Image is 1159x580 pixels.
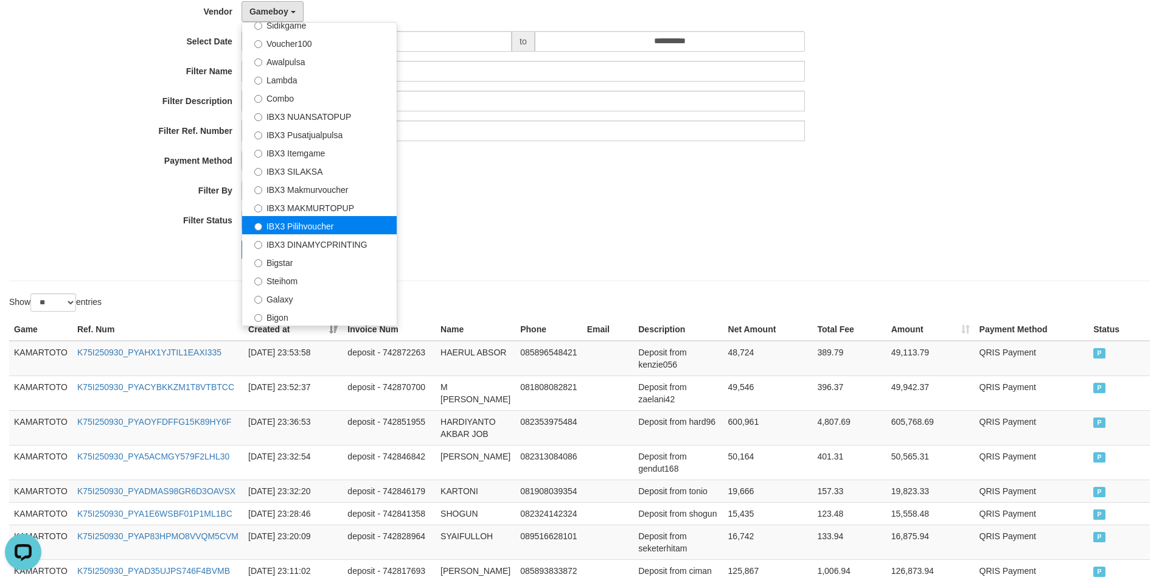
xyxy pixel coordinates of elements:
td: [DATE] 23:20:09 [243,525,343,559]
td: QRIS Payment [975,502,1089,525]
span: PAID [1093,452,1105,463]
td: Deposit from tonio [633,480,723,502]
label: IBX3 MAKMURTOPUP [242,198,397,216]
a: K75I250930_PYAHX1YJTIL1EAXI335 [77,348,221,357]
td: [PERSON_NAME] [436,445,515,480]
a: K75I250930_PYADMAS98GR6D3OAVSX [77,486,235,496]
span: PAID [1093,383,1105,393]
td: deposit - 742846842 [343,445,436,480]
td: QRIS Payment [975,341,1089,376]
input: Bigstar [254,259,262,267]
th: Invoice Num [343,318,436,341]
td: Deposit from hard96 [633,410,723,445]
td: KARTONI [436,480,515,502]
a: K75I250930_PYA1E6WSBF01P1ML1BC [77,509,232,519]
a: K75I250930_PYACYBKKZM1T8VTBTCC [77,382,234,392]
td: Deposit from kenzie056 [633,341,723,376]
input: IBX3 SILAKSA [254,168,262,176]
td: [DATE] 23:36:53 [243,410,343,445]
td: 15,435 [723,502,813,525]
td: deposit - 742828964 [343,525,436,559]
td: 082324142324 [515,502,582,525]
th: Email [582,318,634,341]
td: [DATE] 23:53:58 [243,341,343,376]
input: Awalpulsa [254,58,262,66]
a: K75I250930_PYA5ACMGY579F2LHL30 [77,452,229,461]
th: Game [9,318,72,341]
label: Galaxy [242,289,397,307]
td: KAMARTOTO [9,502,72,525]
td: KAMARTOTO [9,445,72,480]
td: SYAIFULLOH [436,525,515,559]
td: [DATE] 23:32:20 [243,480,343,502]
span: Gameboy [249,7,288,16]
td: QRIS Payment [975,410,1089,445]
span: PAID [1093,532,1105,542]
input: Galaxy [254,296,262,304]
td: [DATE] 23:28:46 [243,502,343,525]
label: Bigon [242,307,397,326]
td: 082353975484 [515,410,582,445]
td: HARDIYANTO AKBAR JOB [436,410,515,445]
td: deposit - 742870700 [343,376,436,410]
label: Steihom [242,271,397,289]
label: IBX3 DINAMYCPRINTING [242,234,397,253]
td: KAMARTOTO [9,410,72,445]
td: 48,724 [723,341,813,376]
td: 19,823.33 [886,480,975,502]
input: IBX3 Pilihvoucher [254,223,262,231]
td: 50,565.31 [886,445,975,480]
span: PAID [1093,487,1105,497]
label: IBX3 NUANSATOPUP [242,107,397,125]
label: Bigstar [242,253,397,271]
td: deposit - 742851955 [343,410,436,445]
td: 49,546 [723,376,813,410]
input: Steihom [254,278,262,285]
label: IBX3 Itemgame [242,143,397,161]
input: IBX3 Makmurvoucher [254,186,262,194]
th: Status [1088,318,1150,341]
td: 49,942.37 [886,376,975,410]
td: QRIS Payment [975,525,1089,559]
td: 605,768.69 [886,410,975,445]
td: KAMARTOTO [9,341,72,376]
td: deposit - 742846179 [343,480,436,502]
td: [DATE] 23:52:37 [243,376,343,410]
input: Sidikgame [254,22,262,30]
input: Combo [254,95,262,103]
label: Sidikgame [242,15,397,33]
label: IBX3 Makmurvoucher [242,180,397,198]
input: IBX3 NUANSATOPUP [254,113,262,121]
input: IBX3 Itemgame [254,150,262,158]
td: 082313084086 [515,445,582,480]
td: 19,666 [723,480,813,502]
th: Phone [515,318,582,341]
td: Deposit from gendut168 [633,445,723,480]
td: HAERUL ABSOR [436,341,515,376]
td: 157.33 [812,480,886,502]
label: Voucher100 [242,33,397,52]
td: QRIS Payment [975,480,1089,502]
td: deposit - 742841358 [343,502,436,525]
td: [DATE] 23:32:54 [243,445,343,480]
th: Created at: activate to sort column ascending [243,318,343,341]
td: 600,961 [723,410,813,445]
label: Show entries [9,293,102,312]
td: QRIS Payment [975,445,1089,480]
label: Combo [242,88,397,107]
td: 50,164 [723,445,813,480]
span: PAID [1093,418,1105,428]
th: Description [633,318,723,341]
td: 15,558.48 [886,502,975,525]
span: PAID [1093,348,1105,358]
td: 4,807.69 [812,410,886,445]
td: 49,113.79 [886,341,975,376]
td: Deposit from seketerhitam [633,525,723,559]
td: 123.48 [812,502,886,525]
td: 401.31 [812,445,886,480]
label: IBX3 SILAKSA [242,161,397,180]
td: KAMARTOTO [9,525,72,559]
input: Voucher100 [254,40,262,48]
a: K75I250930_PYAOYFDFFG15K89HY6F [77,417,231,427]
td: deposit - 742872263 [343,341,436,376]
